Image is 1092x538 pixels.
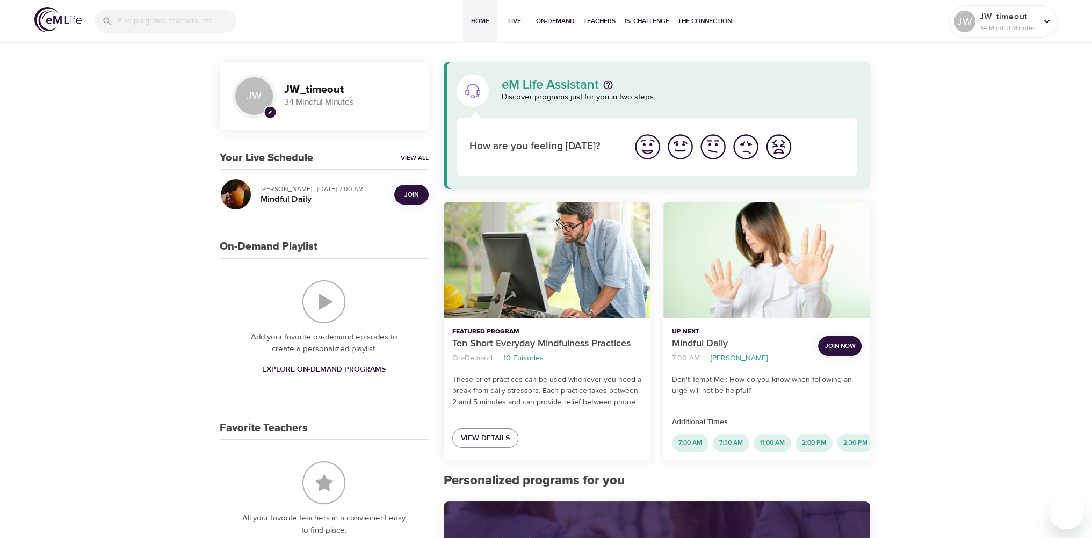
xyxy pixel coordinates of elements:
[672,374,862,397] p: Don't Tempt Me!: How do you know when following an urge will not be helpful?
[503,353,544,364] p: 10 Episodes
[302,280,345,323] img: On-Demand Playlist
[284,84,416,96] h3: JW_timeout
[452,327,642,337] p: Featured Program
[220,152,313,164] h3: Your Live Schedule
[469,139,618,155] p: How are you feeling [DATE]?
[461,432,510,445] span: View Details
[729,130,762,163] button: I'm feeling bad
[261,194,386,205] h5: Mindful Daily
[404,189,418,200] span: Join
[497,351,499,366] li: ·
[764,132,793,162] img: worst
[1049,495,1083,529] iframe: Button to launch messaging window
[261,184,386,194] p: [PERSON_NAME] · [DATE] 7:00 AM
[452,351,642,366] nav: breadcrumb
[624,16,669,27] span: 1% Challenge
[672,327,809,337] p: Up Next
[452,374,642,408] p: These brief practices can be used whenever you need a break from daily stressors. Each practice t...
[444,202,650,318] button: Ten Short Everyday Mindfulness Practices
[711,353,768,364] p: [PERSON_NAME]
[502,91,858,104] p: Discover programs just for you in two steps
[394,185,429,205] button: Join
[796,438,833,447] span: 2:00 PM
[698,132,728,162] img: ok
[284,96,416,108] p: 34 Mindful Minutes
[262,363,386,376] span: Explore On-Demand Programs
[754,434,791,452] div: 11:00 AM
[464,82,481,99] img: eM Life Assistant
[258,360,390,380] a: Explore On-Demand Programs
[633,132,662,162] img: great
[452,428,518,448] a: View Details
[467,16,493,27] span: Home
[837,438,874,447] span: 2:30 PM
[980,10,1037,23] p: JW_timeout
[241,512,407,536] p: All your favorite teachers in a convienient easy to find place.
[954,11,975,32] div: JW
[678,16,732,27] span: The Connection
[233,75,276,118] div: JW
[536,16,575,27] span: On-Demand
[444,473,871,489] h2: Personalized programs for you
[241,331,407,355] p: Add your favorite on-demand episodes to create a personalized playlist.
[452,337,642,351] p: Ten Short Everyday Mindfulness Practices
[664,130,697,163] button: I'm feeling good
[452,353,493,364] p: On-Demand
[672,351,809,366] nav: breadcrumb
[401,154,429,163] a: View All
[672,438,708,447] span: 7:00 AM
[980,23,1037,33] p: 34 Mindful Minutes
[631,130,664,163] button: I'm feeling great
[697,130,729,163] button: I'm feeling ok
[713,438,749,447] span: 7:30 AM
[34,7,82,32] img: logo
[796,434,833,452] div: 2:00 PM
[220,241,317,253] h3: On-Demand Playlist
[583,16,616,27] span: Teachers
[502,78,599,91] p: eM Life Assistant
[666,132,695,162] img: good
[663,202,870,318] button: Mindful Daily
[502,16,527,27] span: Live
[672,434,708,452] div: 7:00 AM
[837,434,874,452] div: 2:30 PM
[762,130,795,163] button: I'm feeling worst
[713,434,749,452] div: 7:30 AM
[731,132,761,162] img: bad
[672,337,809,351] p: Mindful Daily
[220,422,308,434] h3: Favorite Teachers
[754,438,791,447] span: 11:00 AM
[672,417,862,428] p: Additional Times
[825,340,855,352] span: Join Now
[302,461,345,504] img: Favorite Teachers
[672,353,700,364] p: 7:00 AM
[818,336,862,356] button: Join Now
[704,351,706,366] li: ·
[117,10,236,33] input: Find programs, teachers, etc...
